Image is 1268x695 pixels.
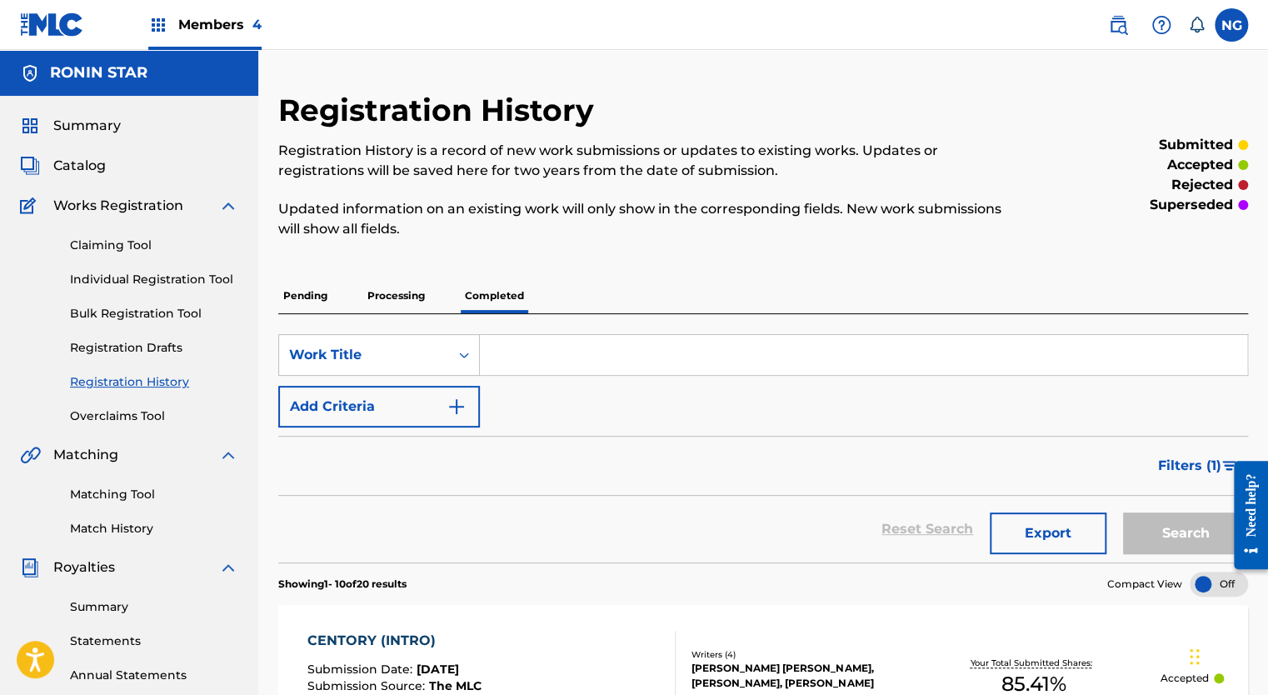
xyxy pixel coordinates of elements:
[691,661,906,691] div: [PERSON_NAME] [PERSON_NAME], [PERSON_NAME], [PERSON_NAME]
[278,141,1025,181] p: Registration History is a record of new work submissions or updates to existing works. Updates or...
[1159,135,1233,155] p: submitted
[70,667,238,684] a: Annual Statements
[1108,15,1128,35] img: search
[447,397,467,417] img: 9d2ae6d4665cec9f34b9.svg
[1161,671,1209,686] p: Accepted
[70,339,238,357] a: Registration Drafts
[148,15,168,35] img: Top Rightsholders
[218,196,238,216] img: expand
[70,407,238,425] a: Overclaims Tool
[1148,445,1248,487] button: Filters (1)
[278,334,1248,562] form: Search Form
[20,12,84,37] img: MLC Logo
[1145,8,1178,42] div: Help
[70,237,238,254] a: Claiming Tool
[278,577,407,592] p: Showing 1 - 10 of 20 results
[218,557,238,577] img: expand
[307,678,429,693] span: Submission Source :
[990,512,1106,554] button: Export
[1221,448,1268,582] iframe: Resource Center
[70,486,238,503] a: Matching Tool
[1190,632,1200,682] div: Drag
[20,116,121,136] a: SummarySummary
[53,116,121,136] span: Summary
[691,648,906,661] div: Writers ( 4 )
[417,662,459,677] span: [DATE]
[178,15,262,34] span: Members
[20,196,42,216] img: Works Registration
[53,156,106,176] span: Catalog
[20,156,40,176] img: Catalog
[289,345,439,365] div: Work Title
[1188,17,1205,33] div: Notifications
[218,445,238,465] img: expand
[278,199,1025,239] p: Updated information on an existing work will only show in the corresponding fields. New work subm...
[70,373,238,391] a: Registration History
[429,678,482,693] span: The MLC
[53,445,118,465] span: Matching
[1167,155,1233,175] p: accepted
[252,17,262,32] span: 4
[50,63,147,82] h5: RONIN STAR
[70,305,238,322] a: Bulk Registration Tool
[1101,8,1135,42] a: Public Search
[1215,8,1248,42] div: User Menu
[278,386,480,427] button: Add Criteria
[70,632,238,650] a: Statements
[1185,615,1268,695] iframe: Chat Widget
[278,92,602,129] h2: Registration History
[278,278,332,313] p: Pending
[20,116,40,136] img: Summary
[971,657,1096,669] p: Your Total Submitted Shares:
[70,520,238,537] a: Match History
[1150,195,1233,215] p: superseded
[1171,175,1233,195] p: rejected
[20,156,106,176] a: CatalogCatalog
[1151,15,1171,35] img: help
[70,271,238,288] a: Individual Registration Tool
[1158,456,1221,476] span: Filters ( 1 )
[307,631,482,651] div: CENTORY (INTRO)
[307,662,417,677] span: Submission Date :
[460,278,529,313] p: Completed
[362,278,430,313] p: Processing
[53,196,183,216] span: Works Registration
[1107,577,1182,592] span: Compact View
[53,557,115,577] span: Royalties
[20,63,40,83] img: Accounts
[20,445,41,465] img: Matching
[20,557,40,577] img: Royalties
[70,598,238,616] a: Summary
